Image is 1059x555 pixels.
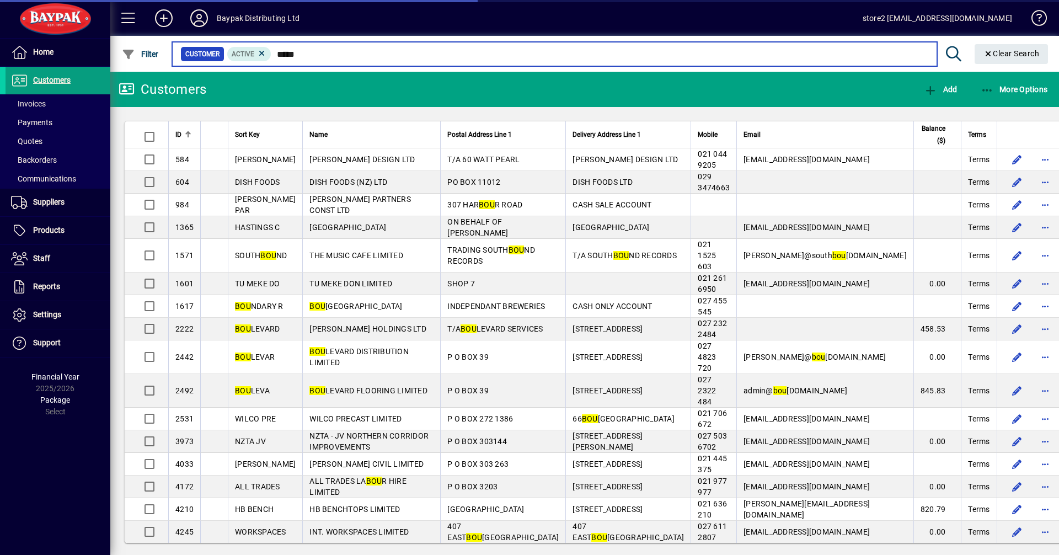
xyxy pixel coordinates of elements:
button: More options [1037,455,1055,473]
button: More options [1037,500,1055,518]
span: P O BOX 303 263 [447,460,509,468]
span: NZTA - JV NORTHERN CORRIDOR IMPROVEMENTS [309,431,429,451]
span: HB BENCHTOPS LIMITED [309,505,400,514]
span: T/A LEVARD SERVICES [447,324,543,333]
a: Quotes [6,132,110,151]
button: More options [1037,151,1055,168]
span: Email [744,129,761,141]
span: HASTINGS C [235,223,280,232]
span: Active [232,50,254,58]
a: Home [6,39,110,66]
button: Edit [1008,410,1026,428]
span: [EMAIL_ADDRESS][DOMAIN_NAME] [744,527,870,536]
span: Communications [11,174,76,183]
button: More options [1037,433,1055,450]
span: LEVARD FLOORING LIMITED [309,386,427,395]
span: WILCO PRECAST LIMITED [309,414,402,423]
span: [STREET_ADDRESS] [573,505,643,514]
span: [GEOGRAPHIC_DATA] [573,223,649,232]
span: [GEOGRAPHIC_DATA] [309,223,386,232]
button: More options [1037,523,1055,541]
span: Customer [185,49,220,60]
span: Terms [968,413,990,424]
button: Edit [1008,218,1026,236]
em: BOU [591,533,607,542]
em: BOU [582,414,598,423]
button: Edit [1008,196,1026,214]
span: [EMAIL_ADDRESS][DOMAIN_NAME] [744,460,870,468]
button: Edit [1008,382,1026,399]
button: More options [1037,478,1055,495]
span: [EMAIL_ADDRESS][DOMAIN_NAME] [744,155,870,164]
span: Home [33,47,54,56]
span: NDARY R [235,302,284,311]
span: [STREET_ADDRESS] [573,353,643,361]
span: Delivery Address Line 1 [573,129,641,141]
div: Baypak Distributing Ltd [217,9,299,27]
span: Terms [968,301,990,312]
em: BOU [309,386,325,395]
button: Profile [181,8,217,28]
span: 027 2322 484 [698,375,716,406]
span: 4210 [175,505,194,514]
span: 027 232 2484 [698,319,727,339]
span: WORKSPACES [235,527,286,536]
button: More options [1037,218,1055,236]
span: Payments [11,118,52,127]
td: 0.00 [913,340,961,374]
span: [GEOGRAPHIC_DATA] [309,302,402,311]
span: [GEOGRAPHIC_DATA] [447,505,524,514]
button: Edit [1008,433,1026,450]
span: CASH ONLY ACCOUNT [573,302,652,311]
button: More options [1037,320,1055,338]
span: NZTA JV [235,437,266,446]
button: Add [146,8,181,28]
span: Sort Key [235,129,260,141]
button: More options [1037,297,1055,315]
button: Edit [1008,275,1026,292]
span: PO BOX 11012 [447,178,500,186]
div: Email [744,129,907,141]
button: Edit [1008,523,1026,541]
td: 0.00 [913,521,961,543]
span: Add [924,85,957,94]
span: Package [40,396,70,404]
span: TRADING SOUTH ND RECORDS [447,246,535,265]
span: [PERSON_NAME] CIVIL LIMITED [309,460,424,468]
em: BOU [466,533,482,542]
span: LEVARD [235,324,280,333]
span: Settings [33,310,61,319]
span: LEVAR [235,353,275,361]
td: 845.83 [913,374,961,408]
span: [PERSON_NAME][EMAIL_ADDRESS][DOMAIN_NAME] [744,499,870,519]
span: Terms [968,526,990,537]
span: TU MEKE DON LIMITED [309,279,392,288]
a: Suppliers [6,189,110,216]
span: Terms [968,351,990,362]
button: Edit [1008,500,1026,518]
span: [PERSON_NAME] DESIGN LTD [573,155,678,164]
span: Terms [968,278,990,289]
span: 027 455 545 [698,296,727,316]
td: 0.00 [913,273,961,295]
div: Balance ($) [921,122,956,147]
a: Invoices [6,94,110,113]
span: Mobile [698,129,718,141]
span: 604 [175,178,189,186]
span: ALL TRADES [235,482,280,491]
span: Name [309,129,328,141]
span: Balance ($) [921,122,946,147]
span: [EMAIL_ADDRESS][DOMAIN_NAME] [744,482,870,491]
span: ON BEHALF OF [PERSON_NAME] [447,217,508,237]
span: DISH FOODS LTD [573,178,633,186]
span: 4245 [175,527,194,536]
span: INT. WORKSPACES LIMITED [309,527,409,536]
span: Filter [122,50,159,58]
em: BOU [309,302,325,311]
span: ID [175,129,181,141]
span: [PERSON_NAME] [235,155,296,164]
button: More options [1037,348,1055,366]
span: Invoices [11,99,46,108]
em: BOU [461,324,477,333]
em: BOU [235,302,251,311]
